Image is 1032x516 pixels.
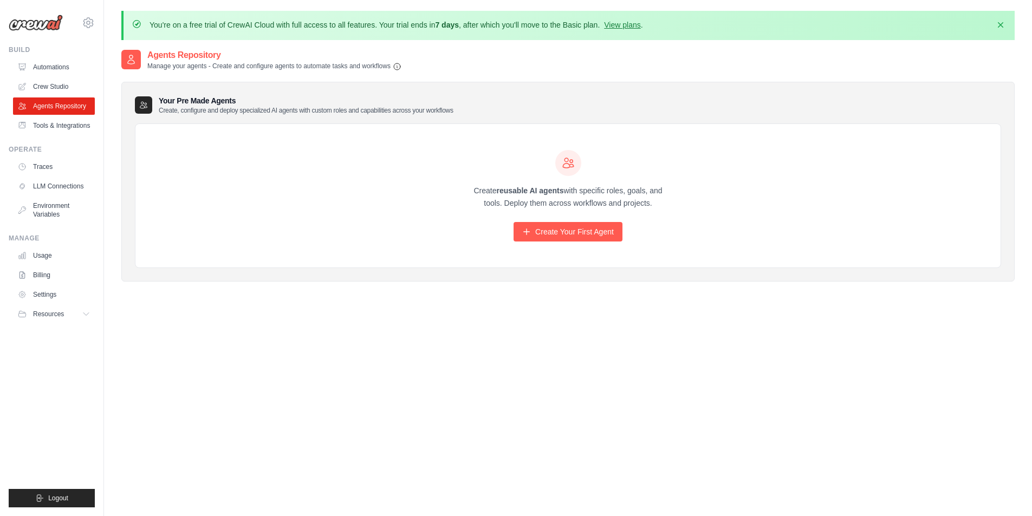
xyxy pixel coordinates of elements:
[13,58,95,76] a: Automations
[496,186,563,195] strong: reusable AI agents
[13,158,95,175] a: Traces
[13,247,95,264] a: Usage
[150,19,643,30] p: You're on a free trial of CrewAI Cloud with full access to all features. Your trial ends in , aft...
[13,117,95,134] a: Tools & Integrations
[13,286,95,303] a: Settings
[147,62,401,71] p: Manage your agents - Create and configure agents to automate tasks and workflows
[13,305,95,323] button: Resources
[48,494,68,502] span: Logout
[9,15,63,31] img: Logo
[159,106,453,115] p: Create, configure and deploy specialized AI agents with custom roles and capabilities across your...
[9,489,95,507] button: Logout
[9,145,95,154] div: Operate
[9,45,95,54] div: Build
[13,197,95,223] a: Environment Variables
[604,21,640,29] a: View plans
[464,185,672,210] p: Create with specific roles, goals, and tools. Deploy them across workflows and projects.
[9,234,95,243] div: Manage
[13,266,95,284] a: Billing
[13,97,95,115] a: Agents Repository
[514,222,622,241] a: Create Your First Agent
[13,178,95,195] a: LLM Connections
[159,95,453,115] h3: Your Pre Made Agents
[13,78,95,95] a: Crew Studio
[147,49,401,62] h2: Agents Repository
[33,310,64,318] span: Resources
[435,21,459,29] strong: 7 days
